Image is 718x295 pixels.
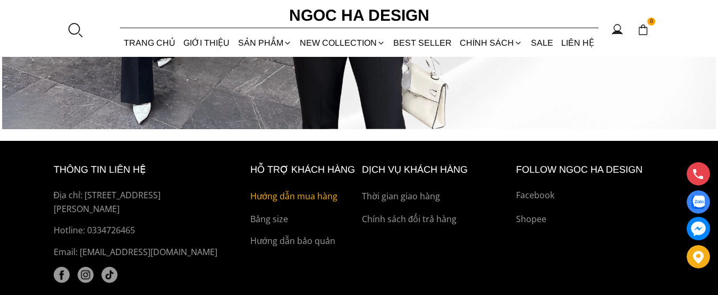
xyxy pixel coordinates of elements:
[637,24,649,36] img: img-CART-ICON-ksit0nf1
[456,29,527,57] div: Chính sách
[54,224,226,238] a: Hotline: 0334726465
[54,189,226,216] p: Địa chỉ: [STREET_ADDRESS][PERSON_NAME]
[362,190,511,204] a: Thời gian giao hàng
[120,29,180,57] a: TRANG CHỦ
[102,267,117,283] a: tiktok
[54,267,70,283] a: facebook (1)
[295,29,389,57] a: NEW COLLECTION
[362,213,511,226] a: Chính sách đổi trả hàng
[647,18,656,26] span: 0
[280,3,439,28] a: Ngoc Ha Design
[362,162,511,178] h6: Dịch vụ khách hàng
[687,217,710,240] a: messenger
[234,29,295,57] div: SẢN PHẨM
[250,190,357,204] a: Hướng dẫn mua hàng
[687,190,710,214] a: Display image
[78,267,94,283] img: instagram
[250,213,357,226] a: Bảng size
[557,29,598,57] a: LIÊN HỆ
[527,29,557,57] a: SALE
[516,162,665,178] h6: Follow ngoc ha Design
[390,29,456,57] a: BEST SELLER
[54,162,226,178] h6: thông tin liên hệ
[516,189,665,203] a: Facebook
[516,213,665,226] a: Shopee
[250,234,357,248] a: Hướng dẫn bảo quản
[54,246,226,259] p: Email: [EMAIL_ADDRESS][DOMAIN_NAME]
[180,29,234,57] a: GIỚI THIỆU
[691,196,705,209] img: Display image
[250,162,357,178] h6: hỗ trợ khách hàng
